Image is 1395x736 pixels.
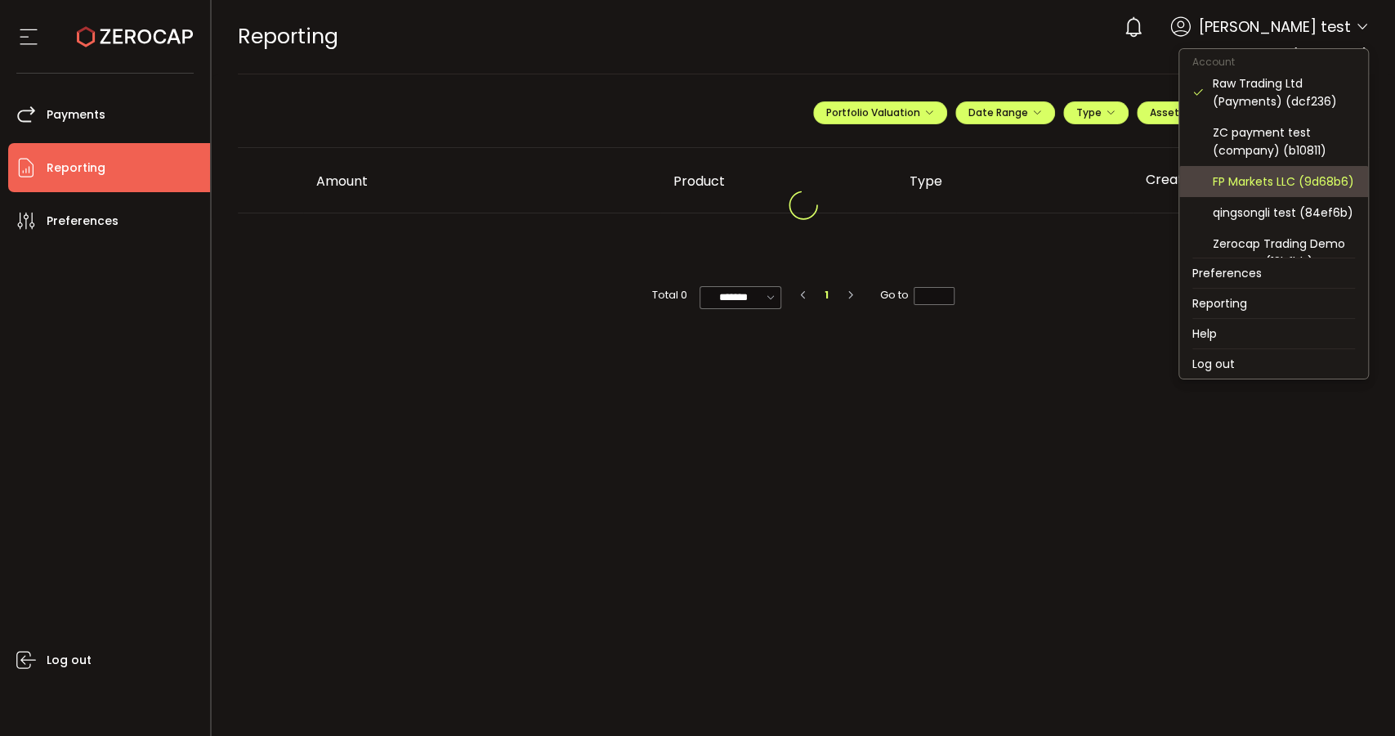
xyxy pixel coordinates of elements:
span: Portfolio Valuation [826,105,934,119]
button: Asset [1137,101,1206,124]
span: Go to [880,286,955,304]
div: ZC payment test (company) (b10811) [1213,123,1355,159]
span: Reporting [238,22,338,51]
span: Payments [47,103,105,127]
li: Reporting [1179,289,1368,318]
li: 1 [818,286,836,304]
span: Type [1076,105,1116,119]
button: Type [1063,101,1129,124]
span: Total 0 [652,286,687,304]
div: Raw Trading Ltd (Payments) (dcf236) [1213,74,1355,110]
span: Date Range [968,105,1042,119]
button: Portfolio Valuation [813,101,947,124]
span: Account [1179,55,1248,69]
div: FP Markets LLC (9d68b6) [1213,173,1355,191]
span: Reporting [47,156,105,180]
span: Log out [47,648,92,672]
span: [PERSON_NAME] test [1199,16,1351,38]
span: Raw Trading Ltd (Payments) [1186,46,1369,65]
span: Asset [1150,105,1179,119]
span: Preferences [47,209,118,233]
iframe: Chat Widget [1313,657,1395,736]
li: Help [1179,319,1368,348]
li: Preferences [1179,258,1368,288]
div: Zerocap Trading Demo Account (13bfbb) [1213,235,1355,271]
div: qingsongli test (84ef6b) [1213,204,1355,222]
button: Date Range [955,101,1055,124]
li: Log out [1179,349,1368,379]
